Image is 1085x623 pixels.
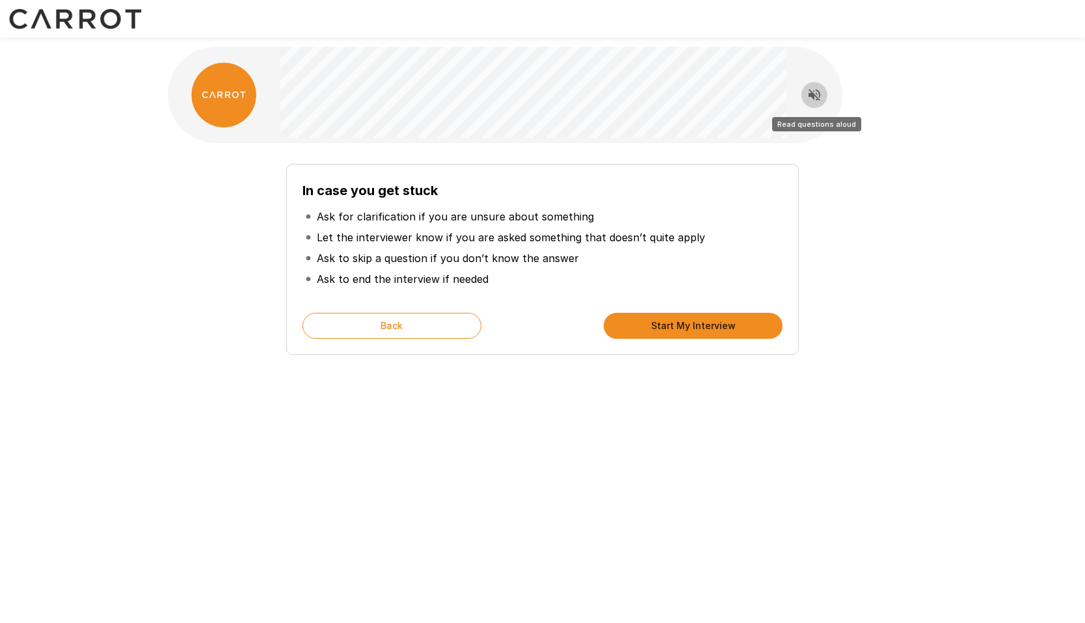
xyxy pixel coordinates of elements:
button: Start My Interview [604,313,783,339]
button: Read questions aloud [801,82,827,108]
b: In case you get stuck [302,183,438,198]
img: carrot_logo.png [191,62,256,127]
p: Let the interviewer know if you are asked something that doesn’t quite apply [317,230,705,245]
p: Ask to skip a question if you don’t know the answer [317,250,579,266]
p: Ask to end the interview if needed [317,271,489,287]
button: Back [302,313,481,339]
div: Read questions aloud [772,117,861,131]
p: Ask for clarification if you are unsure about something [317,209,594,224]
